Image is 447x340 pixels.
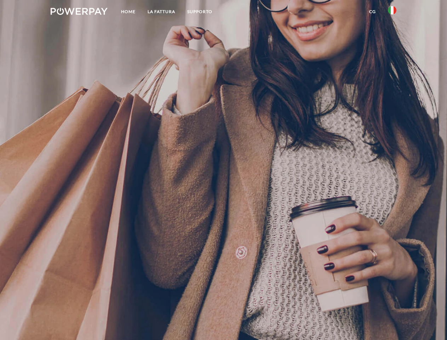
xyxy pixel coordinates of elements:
[115,5,142,18] a: Home
[363,5,382,18] a: CG
[388,6,396,15] img: it
[181,5,218,18] a: Supporto
[142,5,181,18] a: LA FATTURA
[51,8,108,15] img: logo-powerpay-white.svg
